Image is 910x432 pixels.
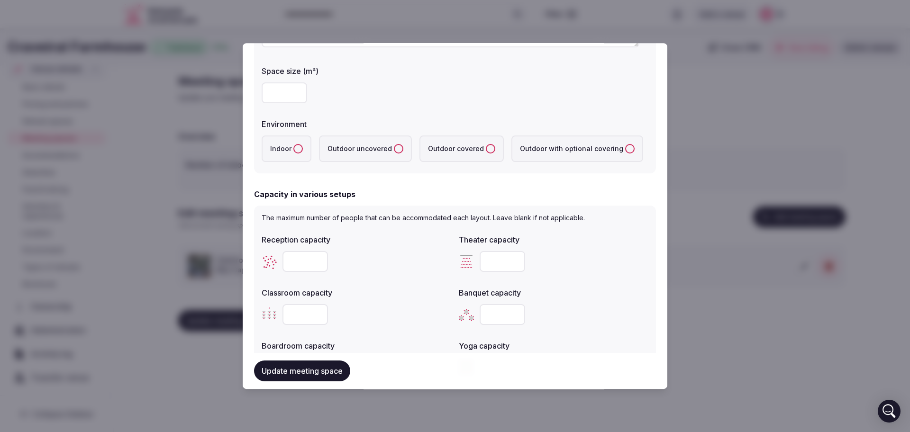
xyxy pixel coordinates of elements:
[486,144,495,153] button: Outdoor covered
[262,135,311,162] label: Indoor
[262,342,451,350] label: Boardroom capacity
[419,135,504,162] label: Outdoor covered
[254,360,350,381] button: Update meeting space
[262,236,451,243] label: Reception capacity
[254,189,355,200] h2: Capacity in various setups
[262,120,648,128] label: Environment
[511,135,643,162] label: Outdoor with optional covering
[625,144,635,153] button: Outdoor with optional covering
[459,289,648,297] label: Banquet capacity
[459,236,648,243] label: Theater capacity
[293,144,303,153] button: Indoor
[319,135,412,162] label: Outdoor uncovered
[262,289,451,297] label: Classroom capacity
[262,213,648,223] p: The maximum number of people that can be accommodated each layout. Leave blank if not applicable.
[262,67,648,75] label: Space size (m²)
[394,144,403,153] button: Outdoor uncovered
[459,342,648,350] label: Yoga capacity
